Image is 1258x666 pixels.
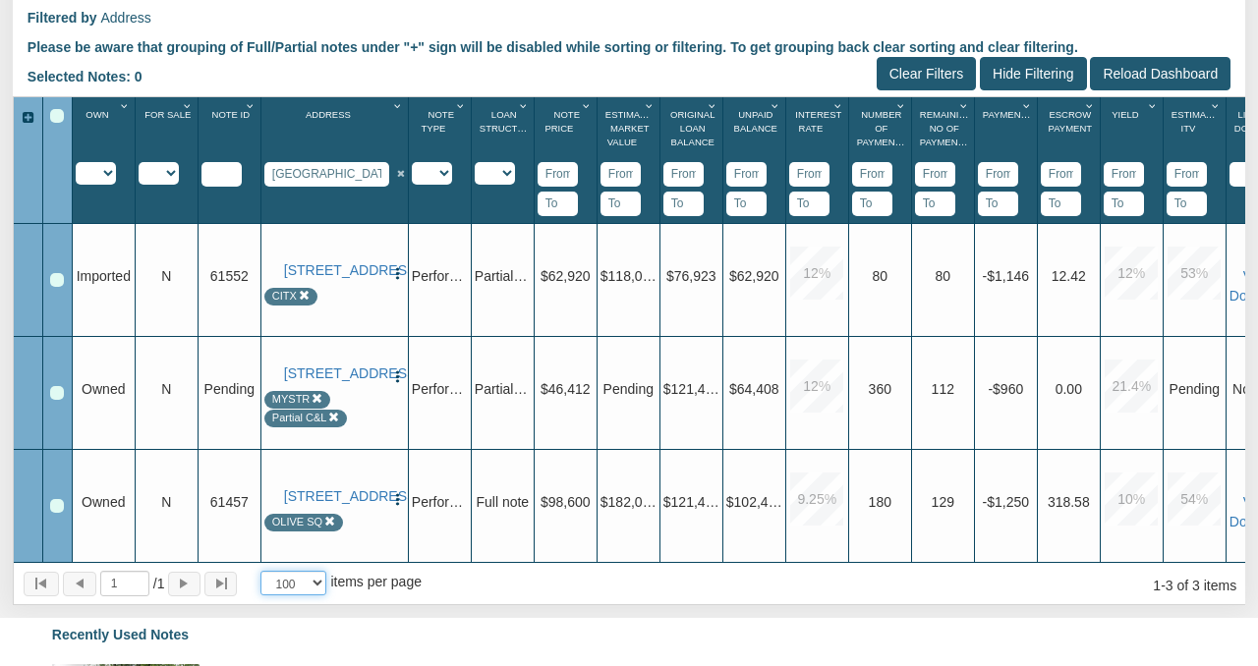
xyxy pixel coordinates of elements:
[272,392,311,408] div: Note labeled as MYSTR
[480,109,538,134] span: Loan Structure
[790,472,843,526] div: 9.25
[1041,103,1100,216] div: Sort None
[726,103,785,162] div: Unpaid Balance Sort None
[412,103,471,185] div: Sort None
[605,109,658,148] span: Estimated Market Value
[210,494,249,510] span: 61457
[201,103,260,162] div: Note Id Sort None
[168,572,200,596] button: Page forward
[86,109,108,120] span: Own
[422,109,454,134] span: Note Type
[852,162,892,187] input: From
[920,109,973,148] span: Remaining No Of Payments
[726,494,783,510] span: $102,425
[1167,162,1207,187] input: From
[857,109,907,148] span: Number Of Payments
[869,494,891,510] span: 180
[830,97,847,114] div: Column Menu
[390,488,405,508] button: Press to open the note menu
[390,266,405,281] img: cell-menu.png
[869,381,891,397] span: 360
[600,162,641,187] input: From
[663,381,720,397] span: $121,484
[600,268,658,284] span: $118,000
[50,386,64,400] div: Row 2, Row Selection Checkbox
[600,103,659,162] div: Estimated Market Value Sort None
[1105,360,1158,413] div: 21.4
[642,97,658,114] div: Column Menu
[1170,381,1220,397] span: No Data
[852,103,911,216] div: Sort None
[1104,103,1163,216] div: Sort None
[663,162,704,187] input: From
[541,381,591,397] span: $46,412
[24,572,59,596] button: Page to first
[663,103,722,216] div: Sort None
[541,268,591,284] span: $62,920
[180,97,197,114] div: Column Menu
[1090,57,1230,90] input: Reload Dashboard
[204,572,237,596] button: Page to last
[978,162,1018,187] input: From
[663,103,722,162] div: Original Loan Balance Sort None
[77,268,131,284] span: Imported
[915,103,974,162] div: Remaining No Of Payments Sort None
[1049,109,1093,134] span: Escrow Payment
[1161,578,1166,593] abbr: through
[789,103,848,162] div: Interest Rate Sort None
[14,109,42,128] div: Expand All
[877,57,976,90] input: Clear Filters
[538,162,578,187] input: From
[988,381,1023,397] span: -$960
[139,103,198,185] div: Sort None
[1041,192,1081,216] input: To
[76,103,135,162] div: Own Sort None
[475,103,534,185] div: Sort None
[161,494,171,510] span: N
[789,192,829,216] input: To
[983,109,1048,120] span: Payment(P&I)
[600,494,658,510] span: $182,000
[1167,103,1226,162] div: Estimated Itv Sort None
[538,103,597,162] div: Note Price Sort None
[82,494,125,510] span: Owned
[1167,192,1207,216] input: To
[390,97,407,114] div: Column Menu
[956,97,973,114] div: Column Menu
[82,381,125,397] span: Owned
[153,574,165,593] span: 1
[476,494,529,510] span: Full note
[1167,103,1226,216] div: Sort None
[932,381,954,397] span: 112
[1052,268,1086,284] span: 12.42
[284,262,385,279] a: 2222 N Arsenal Ave, Indianapolis, IN, 46218
[284,365,385,382] a: 2939 Boulevard Pl, INDIANAPOLIS, IN, 46208
[1112,109,1138,120] span: Yield
[100,571,149,596] input: Selected page
[983,494,1029,510] span: -$1,250
[516,97,533,114] div: Column Menu
[390,492,405,507] img: cell-menu.png
[330,574,422,589] span: items per page
[915,162,955,187] input: From
[1105,247,1158,300] div: 12.0
[475,103,534,162] div: Loan Structure Sort None
[28,10,97,26] span: Filtered by
[915,103,974,216] div: Sort None
[453,97,470,114] div: Column Menu
[50,109,64,123] div: Select All
[153,576,157,591] abbr: of
[76,103,135,185] div: Sort None
[705,97,721,114] div: Column Menu
[600,103,659,216] div: Sort None
[978,103,1037,162] div: Payment(P&I) Sort None
[1208,97,1225,114] div: Column Menu
[272,411,327,426] div: Note labeled as Partial C&L
[50,499,64,513] div: Row 3, Row Selection Checkbox
[1104,162,1144,187] input: From
[264,103,408,162] div: Address Sort None
[1048,494,1090,510] span: 318.58
[412,268,479,284] span: Performing
[210,268,249,284] span: 61552
[789,103,848,216] div: Sort None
